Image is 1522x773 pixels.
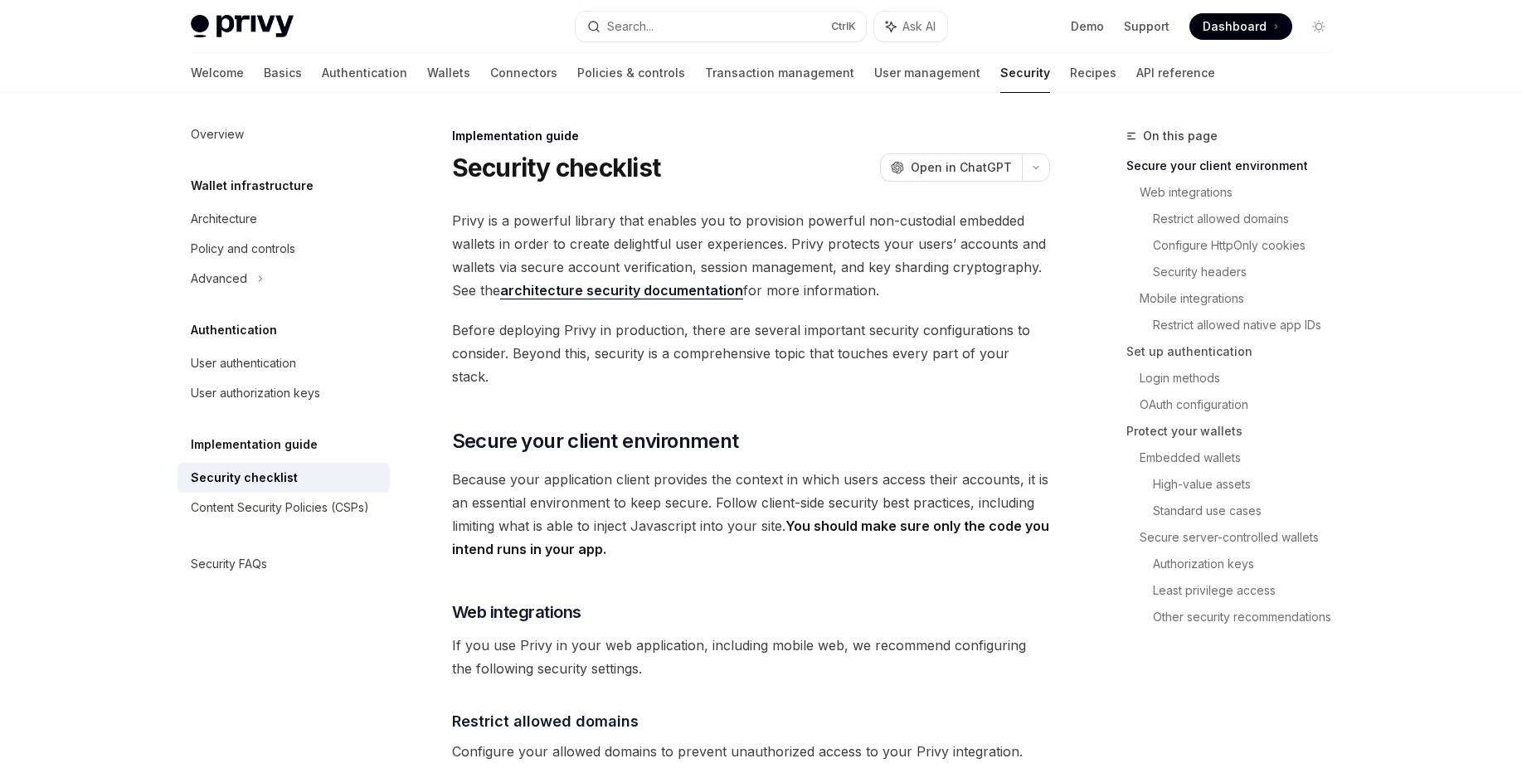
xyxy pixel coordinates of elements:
div: Security FAQs [191,554,267,574]
button: Ask AI [874,12,947,41]
div: Policy and controls [191,239,295,259]
span: If you use Privy in your web application, including mobile web, we recommend configuring the foll... [452,634,1050,680]
h5: Implementation guide [191,435,318,455]
a: Recipes [1070,53,1116,93]
a: Standard use cases [1153,498,1345,524]
a: Security headers [1153,259,1345,285]
a: Restrict allowed native app IDs [1153,312,1345,338]
a: Policies & controls [577,53,685,93]
h1: Security checklist [452,153,661,182]
button: Toggle dark mode [1306,13,1332,40]
a: Security [1000,53,1050,93]
div: User authorization keys [191,383,320,403]
a: Authorization keys [1153,551,1345,577]
a: Transaction management [705,53,854,93]
a: User authentication [177,348,390,378]
button: Open in ChatGPT [880,153,1022,182]
a: Set up authentication [1126,338,1345,365]
a: Configure HttpOnly cookies [1153,232,1345,259]
div: Architecture [191,209,257,229]
a: Login methods [1140,365,1345,391]
a: architecture security documentation [500,282,743,299]
a: Demo [1071,18,1104,35]
a: Basics [264,53,302,93]
a: Overview [177,119,390,149]
span: Ask AI [902,18,936,35]
span: Web integrations [452,600,581,624]
a: Least privilege access [1153,577,1345,604]
h5: Wallet infrastructure [191,176,314,196]
a: OAuth configuration [1140,391,1345,418]
a: Dashboard [1189,13,1292,40]
div: Content Security Policies (CSPs) [191,498,369,518]
div: Advanced [191,269,247,289]
a: Other security recommendations [1153,604,1345,630]
span: Ctrl K [831,20,856,33]
a: Secure server-controlled wallets [1140,524,1345,551]
a: Authentication [322,53,407,93]
a: User authorization keys [177,378,390,408]
div: User authentication [191,353,296,373]
a: Mobile integrations [1140,285,1345,312]
a: Web integrations [1140,179,1345,206]
h5: Authentication [191,320,277,340]
a: Policy and controls [177,234,390,264]
span: Privy is a powerful library that enables you to provision powerful non-custodial embedded wallets... [452,209,1050,302]
span: Before deploying Privy in production, there are several important security configurations to cons... [452,318,1050,388]
a: Protect your wallets [1126,418,1345,445]
a: API reference [1136,53,1215,93]
a: Embedded wallets [1140,445,1345,471]
a: Security FAQs [177,549,390,579]
span: On this page [1143,126,1218,146]
a: High-value assets [1153,471,1345,498]
span: Configure your allowed domains to prevent unauthorized access to your Privy integration. [452,740,1050,763]
a: Content Security Policies (CSPs) [177,493,390,523]
button: Search...CtrlK [576,12,866,41]
a: Welcome [191,53,244,93]
a: Wallets [427,53,470,93]
span: Open in ChatGPT [911,159,1012,176]
a: Support [1124,18,1169,35]
a: Secure your client environment [1126,153,1345,179]
div: Implementation guide [452,128,1050,144]
a: Architecture [177,204,390,234]
span: Restrict allowed domains [452,710,639,732]
a: Connectors [490,53,557,93]
span: Secure your client environment [452,428,739,455]
span: Dashboard [1203,18,1267,35]
div: Security checklist [191,468,298,488]
div: Overview [191,124,244,144]
a: User management [874,53,980,93]
a: Security checklist [177,463,390,493]
img: light logo [191,15,294,38]
a: Restrict allowed domains [1153,206,1345,232]
span: Because your application client provides the context in which users access their accounts, it is ... [452,468,1050,561]
div: Search... [607,17,654,36]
